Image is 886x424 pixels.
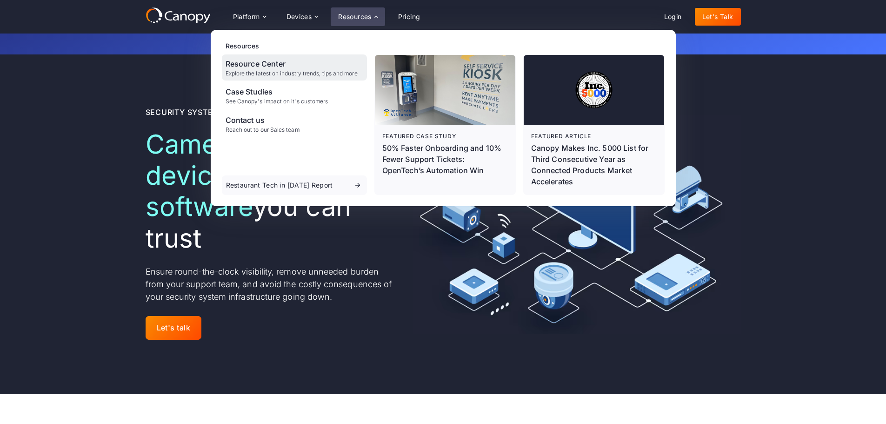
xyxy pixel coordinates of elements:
[146,128,241,160] span: Camera
[375,55,515,195] a: Featured case study50% Faster Onboarding and 10% Fewer Support Tickets: OpenTech’s Automation Win
[338,13,372,20] div: Resources
[226,98,328,105] div: See Canopy's impact on it's customers
[286,13,312,20] div: Devices
[146,128,395,222] span: security device management software
[226,182,333,188] div: Restaurant Tech in [DATE] Report
[222,175,367,195] a: Restaurant Tech in [DATE] Report
[226,70,358,77] div: Explore the latest on industry trends, tips and more
[146,316,202,340] a: Let's talk
[146,107,226,118] div: Security Systems
[146,129,398,254] h1: and you can trust
[331,7,385,26] div: Resources
[226,127,300,133] div: Reach out to our Sales team
[222,111,367,137] a: Contact usReach out to our Sales team
[226,7,273,26] div: Platform
[391,8,428,26] a: Pricing
[279,7,326,26] div: Devices
[226,41,665,51] div: Resources
[524,55,664,195] a: Featured articleCanopy Makes Inc. 5000 List for Third Consecutive Year as Connected Products Mark...
[211,30,676,206] nav: Resources
[226,58,358,69] div: Resource Center
[382,142,508,176] p: 50% Faster Onboarding and 10% Fewer Support Tickets: OpenTech’s Automation Win
[531,132,657,141] div: Featured article
[222,54,367,81] a: Resource CenterExplore the latest on industry trends, tips and more
[657,8,689,26] a: Login
[157,323,191,332] div: Let's talk
[382,132,508,141] div: Featured case study
[531,142,657,187] div: Canopy Makes Inc. 5000 List for Third Consecutive Year as Connected Products Market Accelerates
[695,8,741,26] a: Let's Talk
[226,114,300,126] div: Contact us
[233,13,260,20] div: Platform
[146,265,398,303] p: Ensure round-the-clock visibility, remove unneeded burden from your support team, and avoid the c...
[222,82,367,108] a: Case StudiesSee Canopy's impact on it's customers
[226,86,328,97] div: Case Studies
